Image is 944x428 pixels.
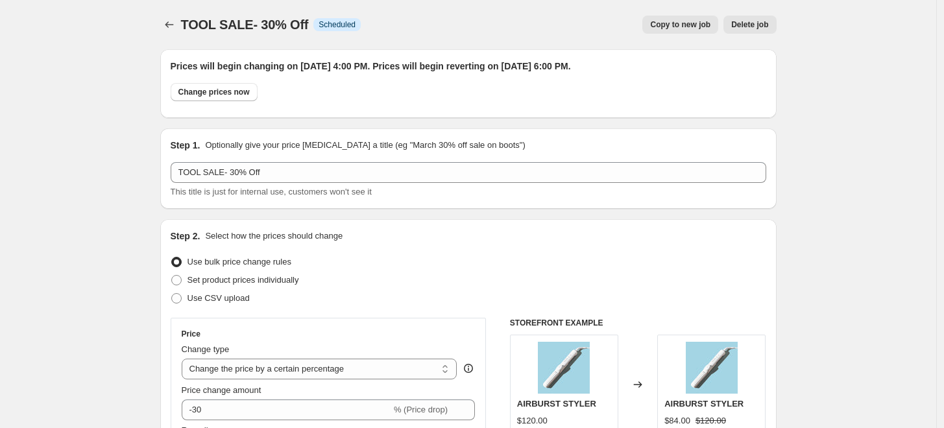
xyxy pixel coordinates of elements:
[171,230,200,243] h2: Step 2.
[319,19,356,30] span: Scheduled
[731,19,768,30] span: Delete job
[686,342,738,394] img: BB_2025_AirburstStyler_80x.jpg
[517,416,548,425] span: $120.00
[188,293,250,303] span: Use CSV upload
[171,139,200,152] h2: Step 1.
[182,385,261,395] span: Price change amount
[696,416,726,425] span: $120.00
[462,362,475,375] div: help
[664,416,690,425] span: $84.00
[171,60,766,73] h2: Prices will begin changing on [DATE] 4:00 PM. Prices will begin reverting on [DATE] 6:00 PM.
[517,399,596,409] span: AIRBURST STYLER
[538,342,590,394] img: BB_2025_AirburstStyler_80x.jpg
[664,399,744,409] span: AIRBURST STYLER
[205,139,525,152] p: Optionally give your price [MEDICAL_DATA] a title (eg "March 30% off sale on boots")
[723,16,776,34] button: Delete job
[188,257,291,267] span: Use bulk price change rules
[171,162,766,183] input: 30% off holiday sale
[650,19,710,30] span: Copy to new job
[205,230,343,243] p: Select how the prices should change
[182,329,200,339] h3: Price
[188,275,299,285] span: Set product prices individually
[510,318,766,328] h6: STOREFRONT EXAMPLE
[181,18,309,32] span: TOOL SALE- 30% Off
[171,187,372,196] span: This title is just for internal use, customers won't see it
[171,83,258,101] button: Change prices now
[178,87,250,97] span: Change prices now
[642,16,718,34] button: Copy to new job
[182,344,230,354] span: Change type
[160,16,178,34] button: Price change jobs
[394,405,448,414] span: % (Price drop)
[182,399,391,420] input: -15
